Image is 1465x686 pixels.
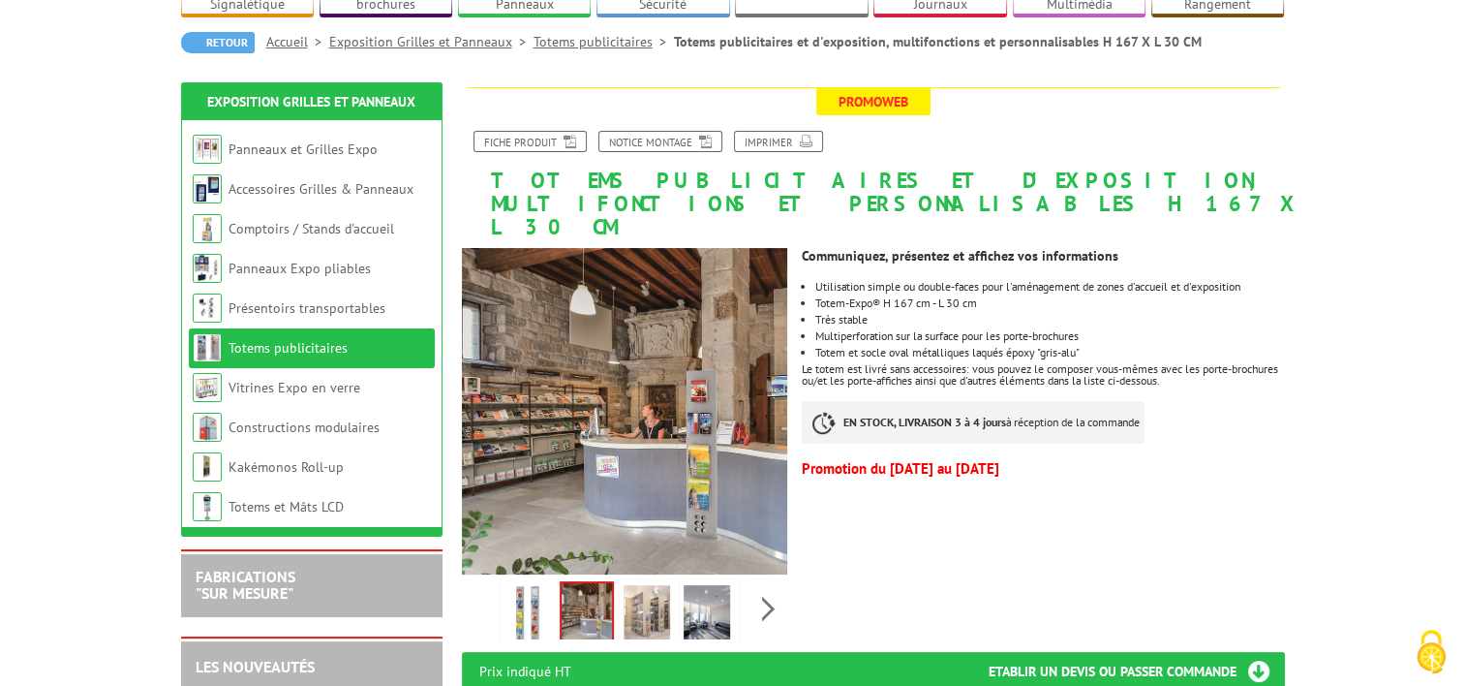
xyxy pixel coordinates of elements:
span: Promoweb [816,88,931,115]
a: Kakémonos Roll-up [229,458,344,476]
strong: EN STOCK, LIVRAISON 3 à 4 jours [843,415,1006,429]
a: Totems publicitaires [229,339,348,357]
img: Comptoirs / Stands d'accueil [193,214,222,243]
a: Retour [181,32,255,53]
a: FABRICATIONS"Sur Mesure" [196,567,295,604]
a: Totems publicitaires [534,33,674,50]
a: Exposition Grilles et Panneaux [207,93,415,110]
img: Accessoires Grilles & Panneaux [193,174,222,203]
a: Panneaux Expo pliables [229,260,371,277]
a: Notice Montage [598,131,722,152]
a: Fiche produit [473,131,587,152]
li: Multiperforation sur la surface pour les porte-brochures [815,330,1284,342]
strong: Communiquez, présentez et affichez vos informations [802,247,1118,265]
a: Imprimer [734,131,823,152]
li: Très stable [815,314,1284,326]
a: Accueil [266,33,329,50]
img: totems_publicitaires_et_exposition_multifoncions_personalisable_6_tour_mise_en_scene_3_216530_new... [462,248,788,575]
p: Promotion du [DATE] au [DATE] [802,463,1284,475]
span: Next [759,593,778,625]
img: totems_publicitaires_et_exposition_multifoncions_personalisable_rempli_2_6_trous_216530.jpg [744,585,790,645]
button: Cookies (fenêtre modale) [1397,620,1465,686]
li: Totem et socle oval métalliques laqués époxy "gris-alu" [815,347,1284,359]
img: totems_publicitaires_et_exposition_multifoncions_6_trous_personalisable_mise_en_scene_2_216530_ne... [684,585,730,645]
p: à réception de la commande [802,401,1145,444]
img: Présentoirs transportables [193,294,222,323]
img: totems_publicitaires_et_exposition_multifoncions_personalisable_6_trous_mise_en_scene_1_216530_ne... [624,585,670,645]
img: totems_publicitaires_et_exposition_multifoncions_personalisable_2_fonds_blanc_6_trous_216530.jpg [504,585,550,645]
a: Comptoirs / Stands d'accueil [229,220,394,237]
img: Vitrines Expo en verre [193,373,222,402]
img: Kakémonos Roll-up [193,452,222,482]
img: Panneaux Expo pliables [193,254,222,283]
a: LES NOUVEAUTÉS [196,657,315,676]
div: Le totem est livré sans accessoires: vous pouvez le composer vous-mêmes avec les porte-brochures ... [802,238,1298,484]
li: Utilisation simple ou double-faces pour l'aménagement de zones d'accueil et d'exposition [815,281,1284,293]
img: Totems publicitaires [193,333,222,362]
li: Totem-Expo® H 167 cm - L 30 cm [815,297,1284,309]
a: Panneaux et Grilles Expo [229,140,378,158]
a: Accessoires Grilles & Panneaux [229,180,413,198]
img: totems_publicitaires_et_exposition_multifoncions_personalisable_6_tour_mise_en_scene_3_216530_new... [562,583,612,643]
a: Vitrines Expo en verre [229,379,360,396]
a: Totems et Mâts LCD [229,498,344,515]
li: Totems publicitaires et d'exposition, multifonctions et personnalisables H 167 X L 30 CM [674,32,1202,51]
a: Exposition Grilles et Panneaux [329,33,534,50]
img: Cookies (fenêtre modale) [1407,628,1455,676]
img: Constructions modulaires [193,413,222,442]
a: Constructions modulaires [229,419,380,436]
img: Panneaux et Grilles Expo [193,135,222,164]
a: Présentoirs transportables [229,299,385,317]
img: Totems et Mâts LCD [193,492,222,521]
